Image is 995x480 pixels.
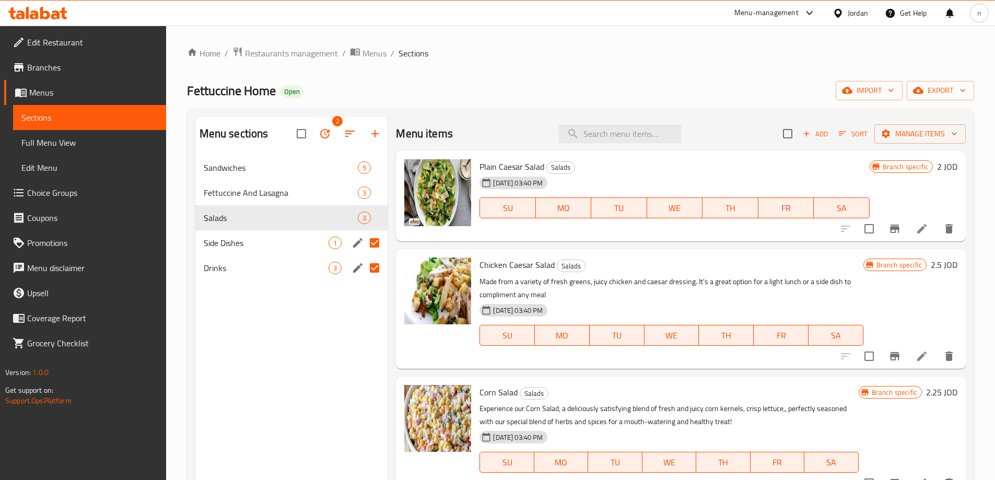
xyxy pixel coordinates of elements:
[882,216,907,241] button: Branch-specific-item
[763,201,810,216] span: FR
[195,255,388,280] div: Drinks3edit
[882,344,907,369] button: Branch-specific-item
[813,328,859,343] span: SA
[883,127,957,141] span: Manage items
[977,7,981,19] span: n
[520,387,548,400] div: Salads
[707,201,754,216] span: TH
[4,230,166,255] a: Promotions
[591,197,647,218] button: TU
[858,218,880,240] span: Select to update
[520,388,548,400] span: Salads
[204,262,329,274] span: Drinks
[29,86,158,99] span: Menus
[649,328,695,343] span: WE
[350,260,366,276] button: edit
[204,212,358,224] span: Salads
[937,159,957,174] h6: 2 JOD
[404,257,471,324] img: Chicken Caesar Salad
[590,325,645,346] button: TU
[4,280,166,306] a: Upsell
[703,328,750,343] span: TH
[187,47,220,60] a: Home
[868,388,921,397] span: Branch specific
[13,105,166,130] a: Sections
[290,123,312,145] span: Select all sections
[848,7,868,19] div: Jordan
[557,260,585,272] span: Salads
[329,237,342,249] div: items
[5,383,53,397] span: Get support on:
[332,116,343,126] span: 2
[4,30,166,55] a: Edit Restaurant
[907,81,974,100] button: export
[546,161,575,174] div: Salads
[592,455,638,470] span: TU
[489,178,547,188] span: [DATE] 03:40 PM
[858,345,880,367] span: Select to update
[195,180,388,205] div: Fettuccine And Lasagna3
[645,325,699,346] button: WE
[4,180,166,205] a: Choice Groups
[479,197,535,218] button: SU
[358,188,370,198] span: 3
[844,84,894,97] span: import
[874,124,966,144] button: Manage items
[479,452,534,473] button: SU
[535,325,590,346] button: MO
[937,216,962,241] button: delete
[699,325,754,346] button: TH
[540,201,588,216] span: MO
[642,452,697,473] button: WE
[703,197,758,218] button: TH
[329,263,341,273] span: 3
[758,197,814,218] button: FR
[839,128,868,140] span: Sort
[195,230,388,255] div: Side Dishes1edit
[734,7,799,19] div: Menu-management
[836,126,870,142] button: Sort
[557,260,586,272] div: Salads
[13,130,166,155] a: Full Menu View
[245,47,338,60] span: Restaurants management
[594,328,640,343] span: TU
[4,255,166,280] a: Menu disclaimer
[832,126,874,142] span: Sort items
[809,325,863,346] button: SA
[547,161,575,173] span: Salads
[539,455,584,470] span: MO
[479,275,863,301] p: Made from a variety of fresh greens, juicy chicken and caesar dressing. It's a great option for a...
[358,163,370,173] span: 9
[404,159,471,226] img: Plain Caesar Salad
[558,125,682,143] input: search
[337,121,362,146] span: Sort sections
[696,452,751,473] button: TH
[484,455,530,470] span: SU
[916,223,928,235] a: Edit menu item
[27,61,158,74] span: Branches
[758,328,804,343] span: FR
[755,455,801,470] span: FR
[489,306,547,315] span: [DATE] 03:40 PM
[280,86,304,98] div: Open
[489,432,547,442] span: [DATE] 03:40 PM
[926,385,957,400] h6: 2.25 JOD
[4,205,166,230] a: Coupons
[539,328,586,343] span: MO
[329,262,342,274] div: items
[358,161,371,174] div: items
[396,126,453,142] h2: Menu items
[804,452,859,473] button: SA
[595,201,643,216] span: TU
[27,287,158,299] span: Upsell
[484,328,531,343] span: SU
[350,235,366,251] button: edit
[358,213,370,223] span: 3
[280,87,304,96] span: Open
[404,385,471,452] img: Corn Salad
[818,201,865,216] span: SA
[27,212,158,224] span: Coupons
[204,161,358,174] span: Sandwiches
[350,46,387,60] a: Menus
